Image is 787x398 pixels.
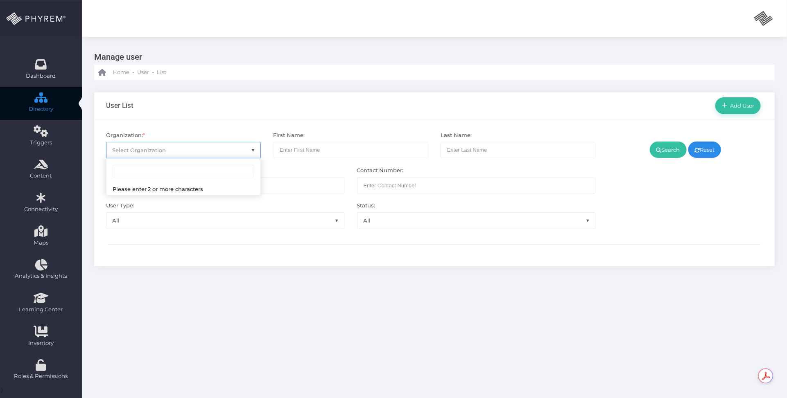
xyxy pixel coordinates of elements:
[5,372,77,380] span: Roles & Permissions
[157,68,166,76] span: List
[5,205,77,214] span: Connectivity
[715,97,761,114] a: Add User
[106,101,133,110] h3: User List
[357,177,596,193] input: Maximum of 10 digits required
[441,131,472,139] label: Last Name:
[106,213,344,228] span: All
[357,166,404,175] label: Contact Number:
[34,239,48,247] span: Maps
[5,339,77,347] span: Inventory
[273,131,305,139] label: First Name:
[688,142,721,158] a: Reset
[151,68,155,76] li: -
[106,202,134,210] label: User Type:
[113,147,166,153] span: Select Organization
[137,65,149,80] a: User
[94,49,769,65] h3: Manage user
[357,213,595,228] span: All
[5,139,77,147] span: Triggers
[106,212,345,229] span: All
[5,272,77,280] span: Analytics & Insights
[98,65,129,80] a: Home
[5,105,77,113] span: Directory
[357,202,375,210] label: Status:
[137,68,149,76] span: User
[26,72,56,80] span: Dashboard
[5,306,77,314] span: Learning Center
[650,142,687,158] a: Search
[357,212,596,229] span: All
[157,65,166,80] a: List
[728,102,755,109] span: Add User
[113,68,129,76] span: Home
[5,172,77,180] span: Content
[106,183,261,196] li: Please enter 2 or more characters
[131,68,136,76] li: -
[106,131,145,139] label: Organization:
[441,142,596,158] input: Enter Last Name
[273,142,428,158] input: Enter First Name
